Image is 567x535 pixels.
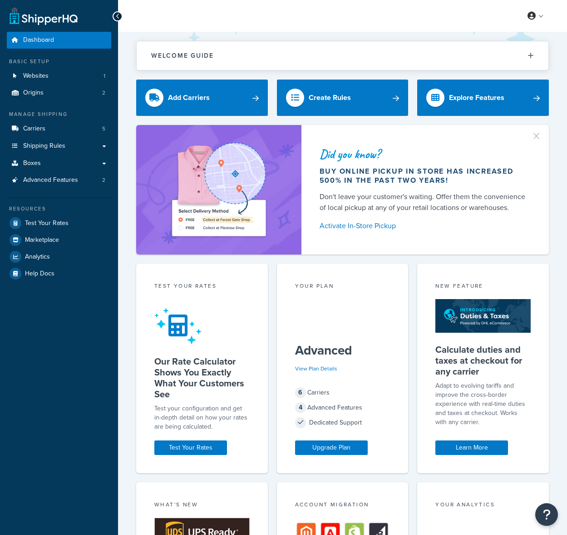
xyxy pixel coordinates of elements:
[154,356,250,400] h5: Our Rate Calculator Shows You Exactly What Your Customers See
[295,343,390,358] h5: Advanced
[23,72,49,80] span: Websites
[102,176,105,184] span: 2
[7,232,111,248] a: Marketplace
[23,36,54,44] span: Dashboard
[7,85,111,101] li: Origins
[320,191,527,213] div: Don't leave your customer's waiting. Offer them the convenience of local pickup at any of your re...
[7,172,111,189] a: Advanced Features2
[7,249,111,265] a: Analytics
[320,220,527,232] a: Activate In-Store Pickup
[277,80,409,116] a: Create Rules
[7,120,111,137] li: Carriers
[295,500,390,511] div: Account Migration
[7,138,111,155] a: Shipping Rules
[104,72,105,80] span: 1
[535,503,558,526] button: Open Resource Center
[435,381,531,427] p: Adapt to evolving tariffs and improve the cross-border experience with real-time duties and taxes...
[295,416,390,429] div: Dedicated Support
[295,401,390,414] div: Advanced Features
[154,404,250,431] div: Test your configuration and get in-depth detail on how your rates are being calculated.
[7,205,111,213] div: Resources
[168,91,210,104] div: Add Carriers
[7,58,111,65] div: Basic Setup
[295,365,337,373] a: View Plan Details
[25,270,54,278] span: Help Docs
[7,68,111,85] a: Websites1
[7,120,111,137] a: Carriers5
[151,52,214,59] h2: Welcome Guide
[25,220,69,227] span: Test Your Rates
[23,142,65,150] span: Shipping Rules
[435,440,508,455] a: Learn More
[435,500,531,511] div: Your Analytics
[435,282,531,292] div: New Feature
[154,500,250,511] div: What's New
[25,253,50,261] span: Analytics
[7,85,111,101] a: Origins2
[7,110,111,118] div: Manage Shipping
[320,148,527,160] div: Did you know?
[7,155,111,172] a: Boxes
[449,91,504,104] div: Explore Features
[295,386,390,399] div: Carriers
[23,176,78,184] span: Advanced Features
[154,440,227,455] a: Test Your Rates
[295,387,306,398] span: 6
[7,265,111,282] a: Help Docs
[295,282,390,292] div: Your Plan
[136,80,268,116] a: Add Carriers
[102,125,105,133] span: 5
[7,215,111,231] a: Test Your Rates
[23,160,41,167] span: Boxes
[295,440,368,455] a: Upgrade Plan
[435,344,531,377] h5: Calculate duties and taxes at checkout for any carrier
[102,89,105,97] span: 2
[309,91,351,104] div: Create Rules
[137,41,548,70] button: Welcome Guide
[320,167,527,185] div: Buy online pickup in store has increased 500% in the past two years!
[295,402,306,413] span: 4
[417,80,549,116] a: Explore Features
[154,282,250,292] div: Test your rates
[7,68,111,85] li: Websites
[25,236,59,244] span: Marketplace
[7,172,111,189] li: Advanced Features
[7,32,111,49] a: Dashboard
[151,139,287,241] img: ad-shirt-map-b0359fc47e01cab431d101c4b569394f6a03f54285957d908178d52f29eb9668.png
[23,125,45,133] span: Carriers
[23,89,44,97] span: Origins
